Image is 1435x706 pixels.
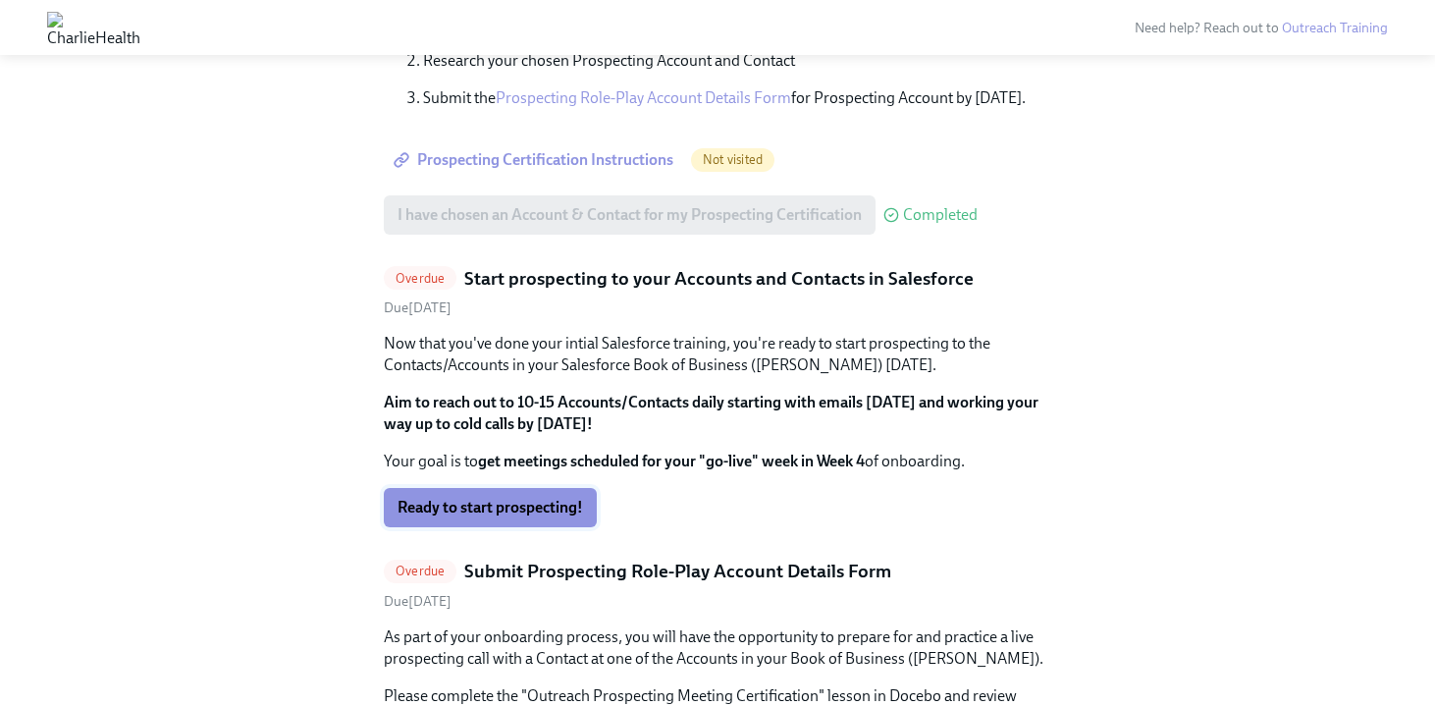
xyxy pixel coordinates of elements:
[384,488,597,527] button: Ready to start prospecting!
[384,299,452,316] span: Friday, October 3rd 2025, 10:00 am
[423,87,1051,109] p: Submit the for Prospecting Account by [DATE].
[384,564,456,578] span: Overdue
[384,266,1051,318] a: OverdueStart prospecting to your Accounts and Contacts in SalesforceDue[DATE]
[384,140,687,180] a: Prospecting Certification Instructions
[691,152,774,167] span: Not visited
[398,150,673,170] span: Prospecting Certification Instructions
[384,451,1051,472] p: Your goal is to of onboarding.
[384,559,1051,611] a: OverdueSubmit Prospecting Role-Play Account Details FormDue[DATE]
[1282,20,1388,36] a: Outreach Training
[384,393,1038,433] strong: Aim to reach out to 10-15 Accounts/Contacts daily starting with emails [DATE] and working your wa...
[903,207,978,223] span: Completed
[384,593,452,610] span: Wednesday, October 1st 2025, 10:00 am
[384,626,1051,670] p: As part of your onboarding process, you will have the opportunity to prepare for and practice a l...
[496,88,791,107] a: Prospecting Role-Play Account Details Form
[398,498,583,517] span: Ready to start prospecting!
[464,559,891,584] h5: Submit Prospecting Role-Play Account Details Form
[423,50,1051,72] p: Research your chosen Prospecting Account and Contact
[464,266,974,292] h5: Start prospecting to your Accounts and Contacts in Salesforce
[1135,20,1388,36] span: Need help? Reach out to
[478,452,865,470] strong: get meetings scheduled for your "go-live" week in Week 4
[384,333,1051,376] p: Now that you've done your intial Salesforce training, you're ready to start prospecting to the Co...
[47,12,140,43] img: CharlieHealth
[384,271,456,286] span: Overdue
